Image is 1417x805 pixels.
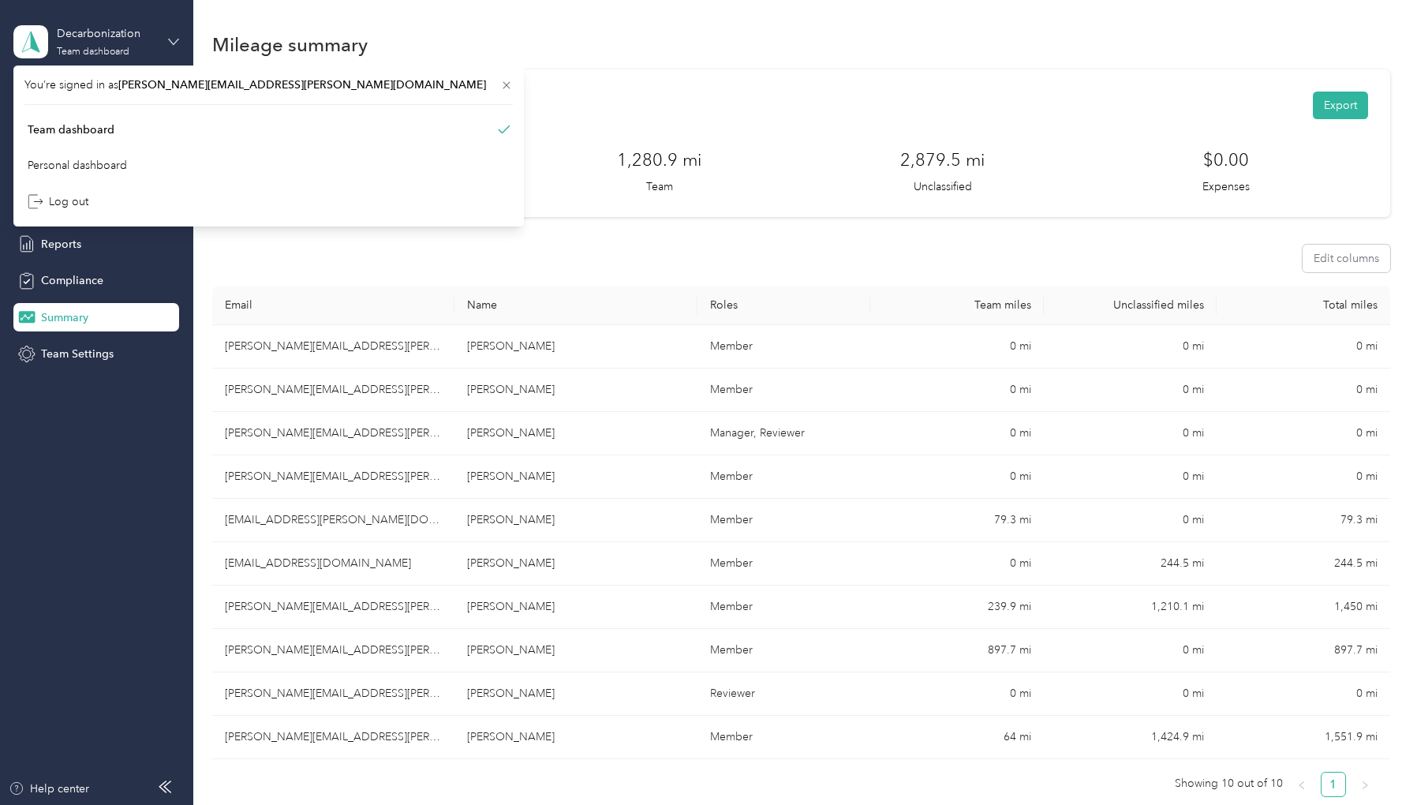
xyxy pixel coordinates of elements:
[1217,455,1390,499] td: 0 mi
[1217,369,1390,412] td: 0 mi
[870,716,1043,759] td: 64 mi
[454,369,697,412] td: Melanie Shea
[870,542,1043,586] td: 0 mi
[41,236,81,253] span: Reports
[454,672,697,716] td: Seth Federspiel
[697,586,870,629] td: Member
[1044,369,1217,412] td: 0 mi
[28,157,127,174] div: Personal dashboard
[1044,455,1217,499] td: 0 mi
[1044,542,1217,586] td: 244.5 mi
[697,325,870,369] td: Member
[212,586,454,629] td: justin.bessette@abodeenergy.com
[870,412,1043,455] td: 0 mi
[28,122,114,138] div: Team dashboard
[697,542,870,586] td: Member
[57,25,155,42] div: Decarbonization
[1313,92,1368,119] button: Export
[1044,286,1217,325] th: Unclassified miles
[1044,716,1217,759] td: 1,424.9 mi
[1322,773,1345,796] a: 1
[41,309,88,326] span: Summary
[1044,499,1217,542] td: 0 mi
[697,499,870,542] td: Member
[57,47,129,57] div: Team dashboard
[212,672,454,716] td: seth.federspiel@abodeenergy.com
[212,629,454,672] td: joe.fisher@abodeenergy.com
[1217,629,1390,672] td: 897.7 mi
[870,369,1043,412] td: 0 mi
[454,286,697,325] th: Name
[1217,542,1390,586] td: 244.5 mi
[697,672,870,716] td: Reviewer
[1289,772,1314,797] li: Previous Page
[1217,499,1390,542] td: 79.3 mi
[1044,672,1217,716] td: 0 mi
[454,586,697,629] td: Justin Bessette
[212,716,454,759] td: mike.simons@abodeenergy.com
[697,455,870,499] td: Member
[646,178,673,195] p: Team
[697,629,870,672] td: Member
[212,36,368,53] h1: Mileage summary
[454,629,697,672] td: Joe Fisher
[118,78,486,92] span: [PERSON_NAME][EMAIL_ADDRESS][PERSON_NAME][DOMAIN_NAME]
[9,781,89,797] button: Help center
[24,77,513,93] span: You’re signed in as
[454,412,697,455] td: Christopher Haringa
[870,629,1043,672] td: 897.7 mi
[1175,772,1283,796] span: Showing 10 out of 10
[697,412,870,455] td: Manager, Reviewer
[870,455,1043,499] td: 0 mi
[870,586,1043,629] td: 239.9 mi
[212,325,454,369] td: jaime.haber@abodeem.com
[697,369,870,412] td: Member
[1044,412,1217,455] td: 0 mi
[1044,586,1217,629] td: 1,210.1 mi
[1297,781,1307,790] span: left
[1217,286,1390,325] th: Total miles
[41,272,103,289] span: Compliance
[454,716,697,759] td: Mike Simons
[1329,717,1417,805] iframe: Everlance-gr Chat Button Frame
[697,716,870,759] td: Member
[28,193,88,210] div: Log out
[212,412,454,455] td: christopher.haringa@abodeem.com
[212,542,454,586] td: tamir.nir@abodeem.com
[454,542,697,586] td: Tamir Nir
[900,147,985,173] h3: 2,879.5 mi
[212,455,454,499] td: warren.stred@abodeem.com
[1202,178,1250,195] p: Expenses
[212,286,454,325] th: Email
[1203,147,1249,173] h3: $0.00
[41,346,114,362] span: Team Settings
[617,147,701,173] h3: 1,280.9 mi
[870,325,1043,369] td: 0 mi
[870,286,1043,325] th: Team miles
[1289,772,1314,797] button: left
[1044,325,1217,369] td: 0 mi
[870,672,1043,716] td: 0 mi
[1217,586,1390,629] td: 1,450 mi
[454,455,697,499] td: Warren Stred
[1217,716,1390,759] td: 1,551.9 mi
[1044,629,1217,672] td: 0 mi
[1217,325,1390,369] td: 0 mi
[1303,245,1390,272] button: Edit columns
[1321,772,1346,797] li: 1
[454,325,697,369] td: Jaime Haber
[1217,672,1390,716] td: 0 mi
[212,499,454,542] td: will.darrigo@abodeem.com
[1217,412,1390,455] td: 0 mi
[914,178,972,195] p: Unclassified
[697,286,870,325] th: Roles
[212,369,454,412] td: melanie.shea@abodeem.com
[454,499,697,542] td: William Darrigo
[870,499,1043,542] td: 79.3 mi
